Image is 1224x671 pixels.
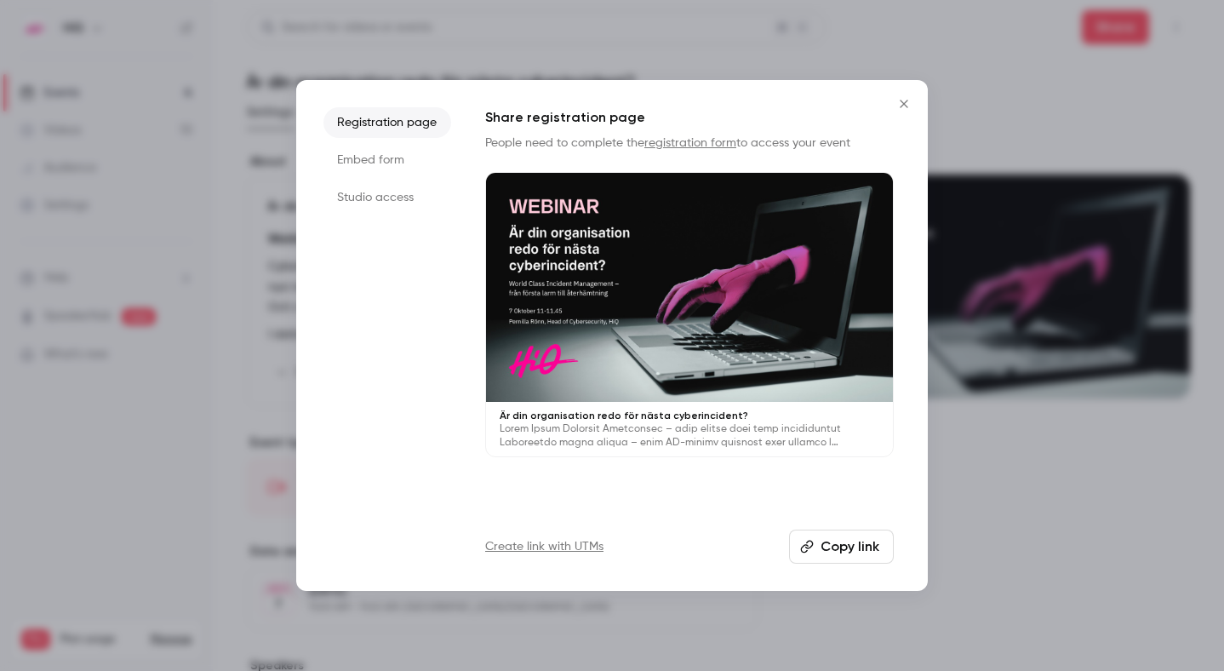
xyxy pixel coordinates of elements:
[323,182,451,213] li: Studio access
[500,422,879,450] p: Lorem Ipsum Dolorsit Ametconsec – adip elitse doei temp incididuntut Laboreetdo magna aliqua – en...
[323,107,451,138] li: Registration page
[485,172,894,457] a: Är din organisation redo för nästa cyberincident?Lorem Ipsum Dolorsit Ametconsec – adip elitse do...
[500,409,879,422] p: Är din organisation redo för nästa cyberincident?
[644,137,736,149] a: registration form
[323,145,451,175] li: Embed form
[887,87,921,121] button: Close
[789,530,894,564] button: Copy link
[485,107,894,128] h1: Share registration page
[485,135,894,152] p: People need to complete the to access your event
[485,538,603,555] a: Create link with UTMs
